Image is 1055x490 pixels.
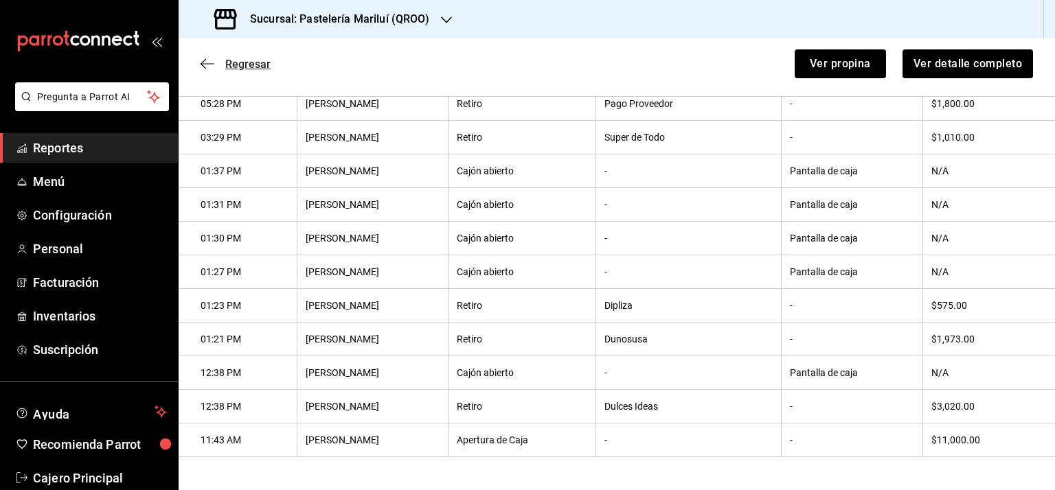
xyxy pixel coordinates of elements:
[923,87,1055,121] th: $1,800.00
[781,87,923,121] th: -
[179,356,297,390] th: 12:38 PM
[923,121,1055,154] th: $1,010.00
[595,356,781,390] th: -
[923,255,1055,289] th: N/A
[179,255,297,289] th: 01:27 PM
[595,390,781,423] th: Dulces Ideas
[201,58,271,71] button: Regresar
[33,469,167,487] span: Cajero Principal
[448,222,595,255] th: Cajón abierto
[923,222,1055,255] th: N/A
[595,323,781,356] th: Dunosusa
[33,404,149,420] span: Ayuda
[33,273,167,292] span: Facturación
[10,100,169,114] a: Pregunta a Parrot AI
[903,49,1033,78] button: Ver detalle completo
[33,240,167,258] span: Personal
[33,206,167,224] span: Configuración
[33,307,167,325] span: Inventarios
[595,154,781,188] th: -
[781,390,923,423] th: -
[923,356,1055,390] th: N/A
[37,90,148,104] span: Pregunta a Parrot AI
[297,121,448,154] th: [PERSON_NAME]
[923,188,1055,222] th: N/A
[297,154,448,188] th: [PERSON_NAME]
[179,121,297,154] th: 03:29 PM
[781,289,923,323] th: -
[15,82,169,111] button: Pregunta a Parrot AI
[595,423,781,457] th: -
[595,87,781,121] th: Pago Proveedor
[781,423,923,457] th: -
[225,58,271,71] span: Regresar
[448,390,595,423] th: Retiro
[151,36,162,47] button: open_drawer_menu
[33,435,167,454] span: Recomienda Parrot
[595,121,781,154] th: Super de Todo
[297,222,448,255] th: [PERSON_NAME]
[179,222,297,255] th: 01:30 PM
[179,289,297,323] th: 01:23 PM
[923,289,1055,323] th: $575.00
[448,87,595,121] th: Retiro
[297,323,448,356] th: [PERSON_NAME]
[448,154,595,188] th: Cajón abierto
[448,323,595,356] th: Retiro
[297,423,448,457] th: [PERSON_NAME]
[239,11,430,27] h3: Sucursal: Pastelería Mariluí (QROO)
[923,390,1055,423] th: $3,020.00
[297,390,448,423] th: [PERSON_NAME]
[297,87,448,121] th: [PERSON_NAME]
[33,172,167,191] span: Menú
[297,255,448,289] th: [PERSON_NAME]
[179,390,297,423] th: 12:38 PM
[179,188,297,222] th: 01:31 PM
[297,289,448,323] th: [PERSON_NAME]
[781,356,923,390] th: Pantalla de caja
[179,87,297,121] th: 05:28 PM
[781,222,923,255] th: Pantalla de caja
[781,154,923,188] th: Pantalla de caja
[179,423,297,457] th: 11:43 AM
[781,255,923,289] th: Pantalla de caja
[297,356,448,390] th: [PERSON_NAME]
[448,423,595,457] th: Apertura de Caja
[923,154,1055,188] th: N/A
[595,222,781,255] th: -
[795,49,886,78] button: Ver propina
[781,121,923,154] th: -
[33,139,167,157] span: Reportes
[595,255,781,289] th: -
[923,323,1055,356] th: $1,973.00
[448,188,595,222] th: Cajón abierto
[781,188,923,222] th: Pantalla de caja
[179,323,297,356] th: 01:21 PM
[33,340,167,359] span: Suscripción
[448,255,595,289] th: Cajón abierto
[923,423,1055,457] th: $11,000.00
[595,188,781,222] th: -
[781,323,923,356] th: -
[297,188,448,222] th: [PERSON_NAME]
[448,121,595,154] th: Retiro
[595,289,781,323] th: Dipliza
[179,154,297,188] th: 01:37 PM
[448,289,595,323] th: Retiro
[448,356,595,390] th: Cajón abierto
